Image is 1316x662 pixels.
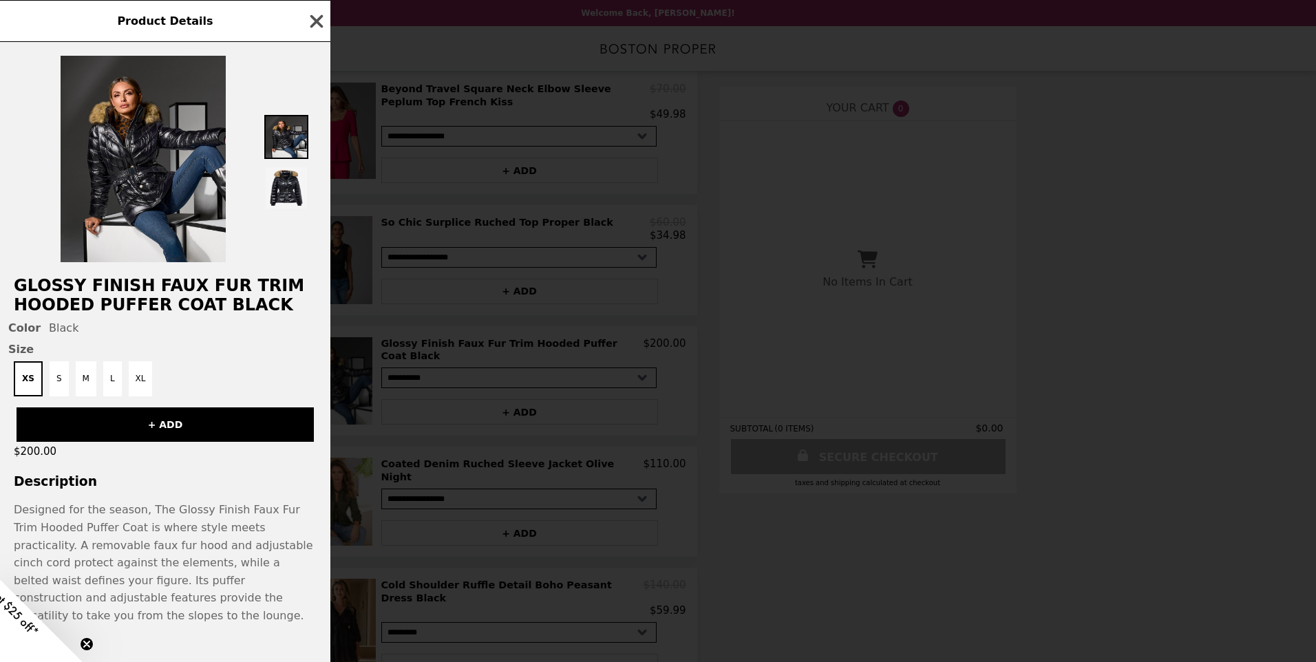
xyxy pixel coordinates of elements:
[117,14,213,28] span: Product Details
[80,637,94,651] button: Close teaser
[8,321,41,334] span: Color
[264,115,308,159] img: Thumbnail 1
[264,166,308,210] img: Thumbnail 2
[8,343,322,356] span: Size
[17,407,314,442] button: + ADD
[8,321,322,334] div: Black
[129,361,153,396] button: XL
[76,361,96,396] button: M
[14,501,317,624] p: Designed for the season, The Glossy Finish Faux Fur Trim Hooded Puffer Coat is where style meets ...
[61,56,226,262] img: Black / XS
[50,361,69,396] button: S
[103,361,122,396] button: L
[14,361,43,396] button: XS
